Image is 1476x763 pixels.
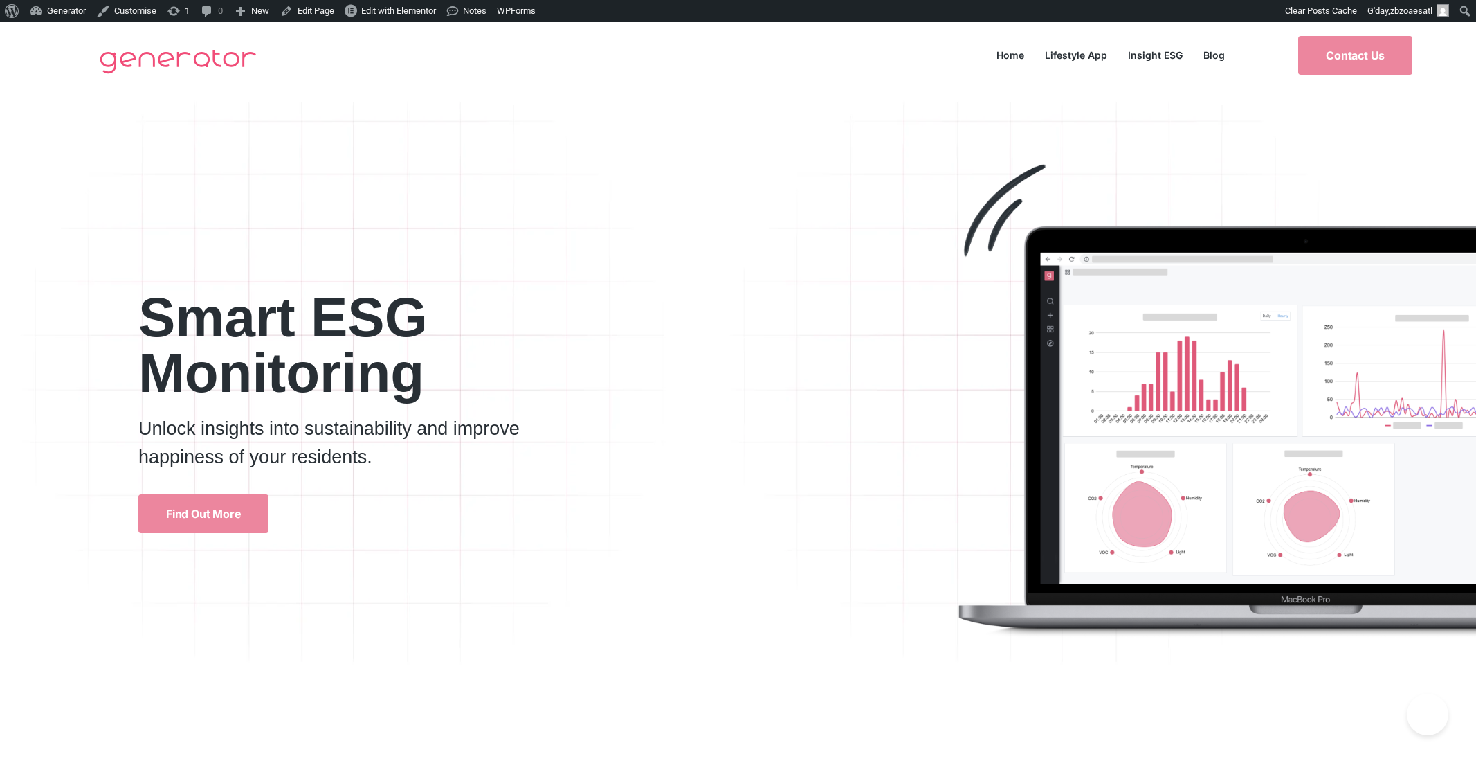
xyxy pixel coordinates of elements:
[1407,694,1448,735] iframe: Toggle Customer Support
[986,46,1035,64] a: Home
[1298,36,1412,75] a: Contact Us
[986,46,1235,64] nav: Menu
[1118,46,1193,64] a: Insight ESG
[138,494,268,533] a: Find Out More
[166,508,241,519] span: Find Out More
[1390,6,1432,16] span: zbzoaesatl
[1035,46,1118,64] a: Lifestyle App
[138,415,521,471] p: Unlock insights into sustainability and improve happiness of your residents.
[1193,46,1235,64] a: Blog
[1326,50,1385,61] span: Contact Us
[361,6,436,16] span: Edit with Elementor
[138,290,590,401] h2: Smart ESG Monitoring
